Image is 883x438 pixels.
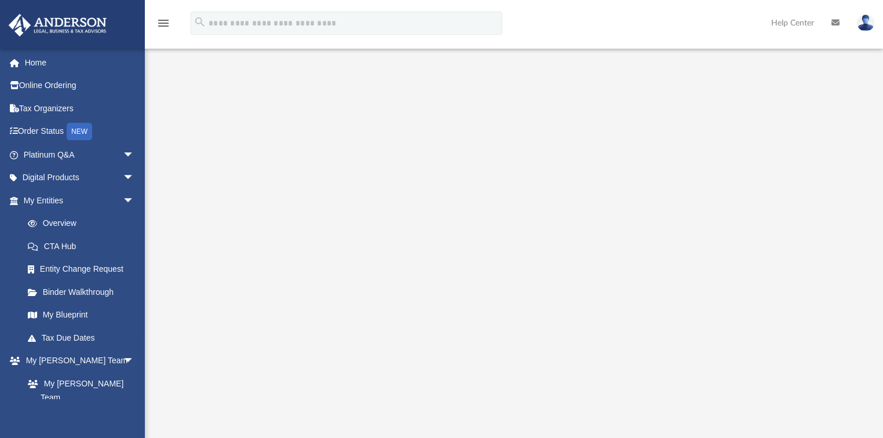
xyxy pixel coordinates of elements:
[156,22,170,30] a: menu
[156,16,170,30] i: menu
[123,189,146,213] span: arrow_drop_down
[8,120,152,144] a: Order StatusNEW
[16,304,146,327] a: My Blueprint
[8,166,152,189] a: Digital Productsarrow_drop_down
[67,123,92,140] div: NEW
[8,97,152,120] a: Tax Organizers
[8,51,152,74] a: Home
[8,189,152,212] a: My Entitiesarrow_drop_down
[8,74,152,97] a: Online Ordering
[16,280,152,304] a: Binder Walkthrough
[16,372,140,409] a: My [PERSON_NAME] Team
[5,14,110,36] img: Anderson Advisors Platinum Portal
[16,235,152,258] a: CTA Hub
[16,258,152,281] a: Entity Change Request
[16,326,152,349] a: Tax Due Dates
[16,212,152,235] a: Overview
[123,349,146,373] span: arrow_drop_down
[8,143,152,166] a: Platinum Q&Aarrow_drop_down
[123,166,146,190] span: arrow_drop_down
[194,16,206,28] i: search
[857,14,874,31] img: User Pic
[123,143,146,167] span: arrow_drop_down
[8,349,146,373] a: My [PERSON_NAME] Teamarrow_drop_down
